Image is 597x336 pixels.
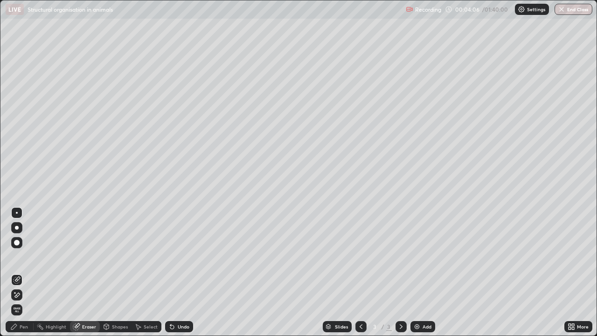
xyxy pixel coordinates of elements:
div: Pen [20,324,28,329]
img: recording.375f2c34.svg [406,6,413,13]
p: Recording [415,6,441,13]
div: Slides [335,324,348,329]
img: class-settings-icons [518,6,525,13]
p: Settings [527,7,545,12]
p: Structural organisation in animals [28,6,113,13]
p: LIVE [8,6,21,13]
div: Select [144,324,158,329]
img: end-class-cross [558,6,565,13]
div: Eraser [82,324,96,329]
div: / [382,324,384,329]
button: End Class [555,4,592,15]
div: 3 [370,324,380,329]
img: add-slide-button [413,323,421,330]
div: Undo [178,324,189,329]
div: 3 [386,322,392,331]
div: Highlight [46,324,66,329]
div: More [577,324,589,329]
div: Add [423,324,431,329]
span: Erase all [12,307,22,313]
div: Shapes [112,324,128,329]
